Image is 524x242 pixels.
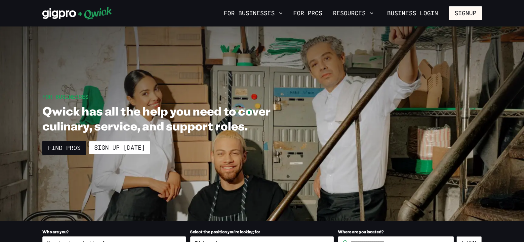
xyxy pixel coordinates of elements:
[330,8,376,19] button: Resources
[291,8,325,19] a: For Pros
[449,6,482,20] button: Signup
[89,141,150,154] a: Sign up [DATE]
[42,103,306,133] h1: Qwick has all the help you need to cover culinary, service, and support roles.
[190,229,260,234] span: Select the position you’re looking for
[42,141,86,155] a: Find Pros
[338,229,384,234] span: Where are you located?
[221,8,285,19] button: For Businesses
[42,229,69,234] span: Who are you?
[382,6,444,20] a: Business Login
[42,93,89,100] span: For Businesses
